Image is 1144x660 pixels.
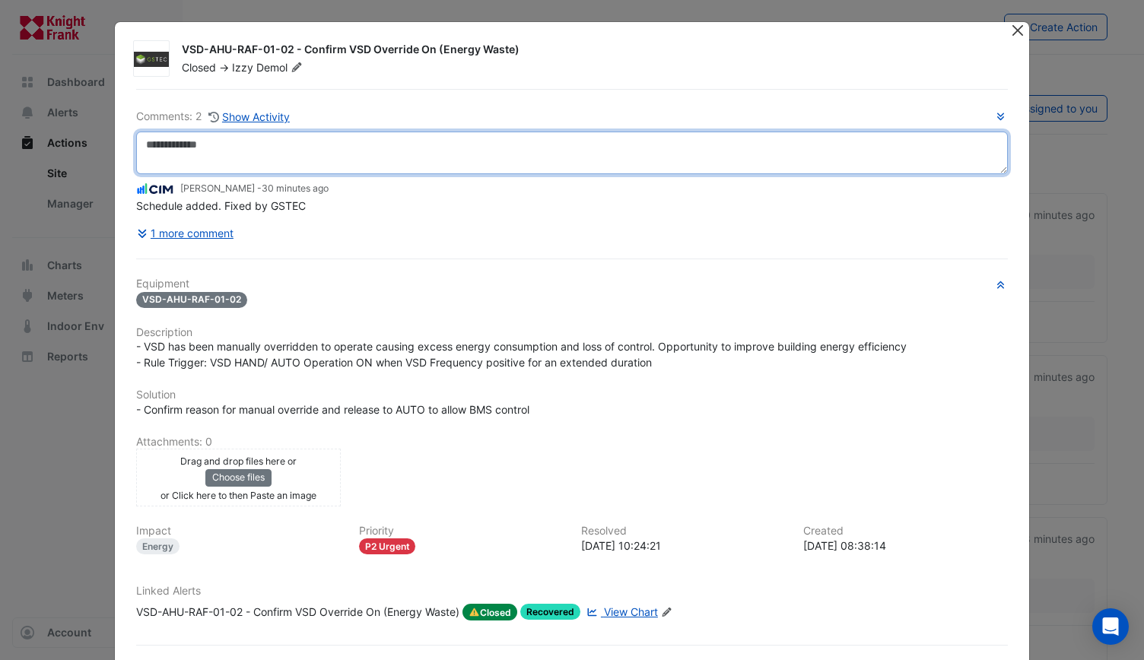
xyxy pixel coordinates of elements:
span: -> [219,61,229,74]
div: [DATE] 10:24:21 [581,538,785,554]
span: Demol [256,60,305,75]
span: Closed [462,604,517,620]
h6: Linked Alerts [136,585,1007,598]
h6: Equipment [136,278,1007,290]
div: P2 Urgent [359,538,416,554]
div: Energy [136,538,180,554]
span: VSD-AHU-RAF-01-02 [136,292,247,308]
small: or Click here to then Paste an image [160,490,316,501]
small: Drag and drop files here or [180,455,297,467]
div: VSD-AHU-RAF-01-02 - Confirm VSD Override On (Energy Waste) [136,604,459,620]
h6: Impact [136,525,340,538]
h6: Resolved [581,525,785,538]
div: Open Intercom Messenger [1092,608,1129,645]
a: View Chart [583,604,658,620]
button: Close [1010,22,1026,38]
h6: Created [803,525,1007,538]
h6: Priority [359,525,563,538]
span: Recovered [520,604,580,620]
h6: Description [136,326,1007,339]
span: View Chart [604,605,658,618]
img: GSTEC [134,52,169,67]
div: Comments: 2 [136,108,291,125]
span: 2025-08-20 10:24:20 [262,182,329,194]
span: Schedule added. Fixed by GSTEC [136,199,306,212]
fa-icon: Edit Linked Alerts [661,607,672,618]
button: Choose files [205,469,272,486]
button: 1 more comment [136,220,234,246]
h6: Solution [136,389,1007,401]
img: CIM [136,181,174,198]
h6: Attachments: 0 [136,436,1007,449]
button: Show Activity [208,108,291,125]
small: [PERSON_NAME] - [180,182,329,195]
span: Izzy [232,61,253,74]
div: [DATE] 08:38:14 [803,538,1007,554]
span: Closed [182,61,216,74]
span: - VSD has been manually overridden to operate causing excess energy consumption and loss of contr... [136,340,910,369]
span: - Confirm reason for manual override and release to AUTO to allow BMS control [136,403,529,416]
div: VSD-AHU-RAF-01-02 - Confirm VSD Override On (Energy Waste) [182,42,992,60]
